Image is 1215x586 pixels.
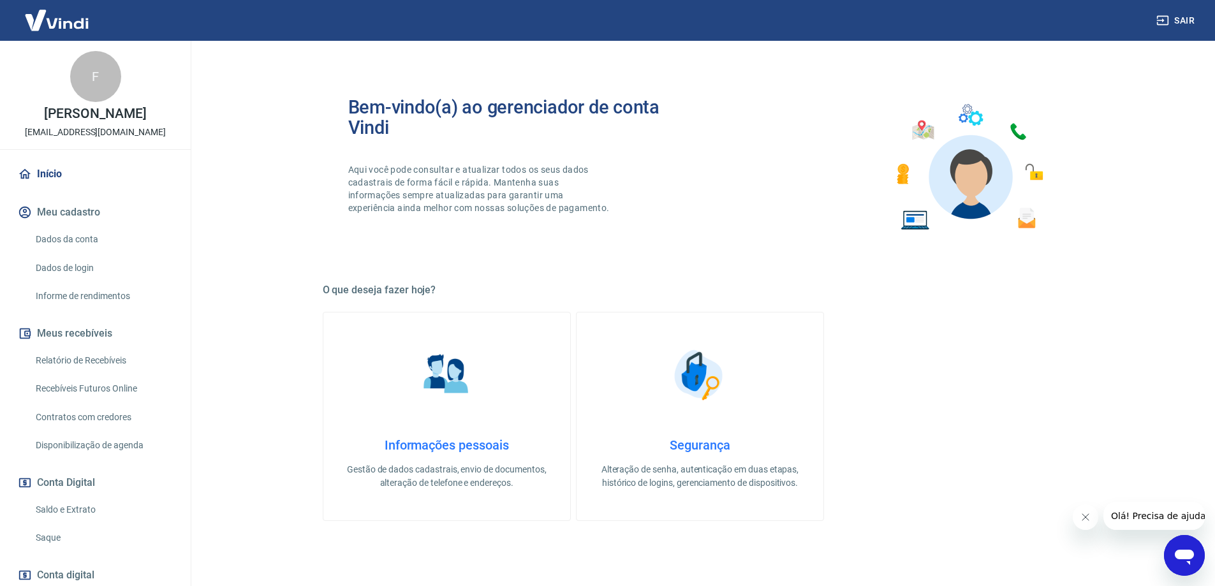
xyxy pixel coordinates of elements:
img: Segurança [668,343,732,407]
img: Vindi [15,1,98,40]
iframe: Botão para abrir a janela de mensagens [1164,535,1205,576]
p: [PERSON_NAME] [44,107,146,121]
a: Saldo e Extrato [31,497,175,523]
h2: Bem-vindo(a) ao gerenciador de conta Vindi [348,97,700,138]
button: Meus recebíveis [15,319,175,348]
a: Início [15,160,175,188]
a: SegurançaSegurançaAlteração de senha, autenticação em duas etapas, histórico de logins, gerenciam... [576,312,824,521]
span: Conta digital [37,566,94,584]
div: F [70,51,121,102]
a: Informações pessoaisInformações pessoaisGestão de dados cadastrais, envio de documentos, alteraçã... [323,312,571,521]
a: Saque [31,525,175,551]
span: Olá! Precisa de ajuda? [8,9,107,19]
h4: Segurança [597,437,803,453]
img: Informações pessoais [415,343,478,407]
a: Dados de login [31,255,175,281]
p: Gestão de dados cadastrais, envio de documentos, alteração de telefone e endereços. [344,463,550,490]
p: Alteração de senha, autenticação em duas etapas, histórico de logins, gerenciamento de dispositivos. [597,463,803,490]
img: Imagem de um avatar masculino com diversos icones exemplificando as funcionalidades do gerenciado... [885,97,1052,238]
button: Meu cadastro [15,198,175,226]
a: Informe de rendimentos [31,283,175,309]
a: Contratos com credores [31,404,175,430]
p: [EMAIL_ADDRESS][DOMAIN_NAME] [25,126,166,139]
a: Dados da conta [31,226,175,253]
button: Sair [1154,9,1200,33]
button: Conta Digital [15,469,175,497]
h4: Informações pessoais [344,437,550,453]
a: Relatório de Recebíveis [31,348,175,374]
iframe: Mensagem da empresa [1103,502,1205,530]
p: Aqui você pode consultar e atualizar todos os seus dados cadastrais de forma fácil e rápida. Mant... [348,163,612,214]
a: Disponibilização de agenda [31,432,175,458]
a: Recebíveis Futuros Online [31,376,175,402]
h5: O que deseja fazer hoje? [323,284,1078,297]
iframe: Fechar mensagem [1073,504,1098,530]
